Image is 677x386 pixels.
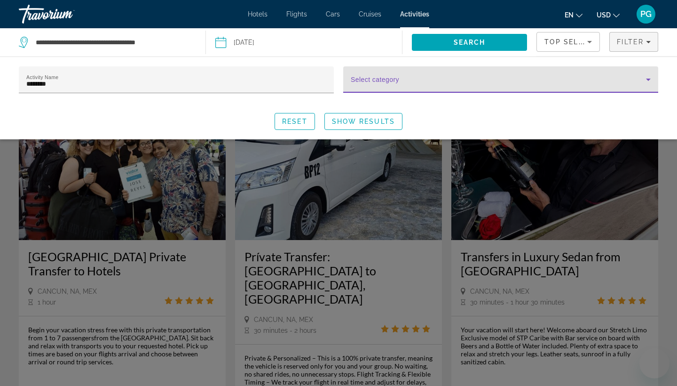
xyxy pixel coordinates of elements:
[412,34,527,51] button: Search
[275,113,315,130] button: Reset
[248,10,268,18] a: Hotels
[35,35,191,49] input: Search destination
[351,76,399,83] mat-label: Select category
[454,39,486,46] span: Search
[215,28,402,56] button: [DATE]Date: Oct 11, 2025
[565,8,583,22] button: Change language
[19,2,113,26] a: Travorium
[565,11,574,19] span: en
[597,8,620,22] button: Change currency
[609,32,658,52] button: Filters
[617,38,644,46] span: Filter
[597,11,611,19] span: USD
[26,74,58,80] mat-label: Activity Name
[544,36,592,48] mat-select: Sort by
[544,38,598,46] span: Top Sellers
[400,10,429,18] a: Activities
[639,348,669,378] iframe: Button to launch messaging window
[359,10,381,18] a: Cruises
[282,118,307,125] span: Reset
[332,118,395,125] span: Show Results
[324,113,402,130] button: Show Results
[286,10,307,18] a: Flights
[640,9,652,19] span: PG
[634,4,658,24] button: User Menu
[326,10,340,18] a: Cars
